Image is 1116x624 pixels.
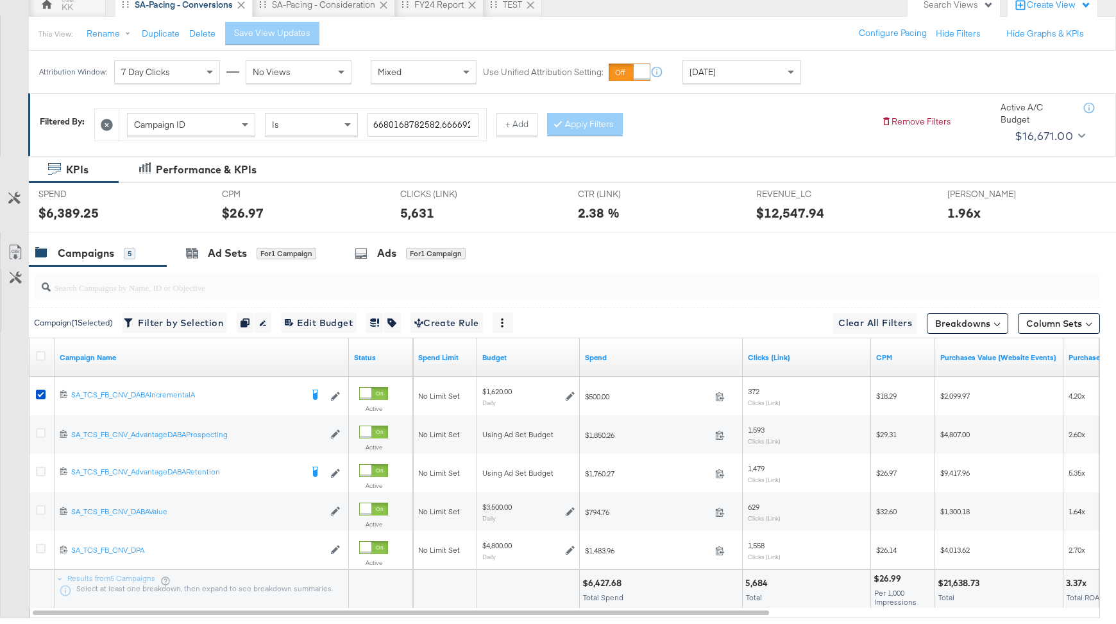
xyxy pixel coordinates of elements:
[71,429,324,440] a: SA_TCS_FB_CNV_AdvantageDABAProspecting
[259,1,266,8] div: Drag to reorder tab
[58,246,114,261] div: Campaigns
[359,559,388,567] label: Active
[482,541,512,551] div: $4,800.00
[947,188,1044,200] span: [PERSON_NAME]
[748,386,759,396] span: 372
[689,66,716,78] span: [DATE]
[189,28,216,40] button: Delete
[936,28,981,40] button: Hide Filters
[1069,507,1085,516] span: 1.64x
[482,386,512,397] div: $1,620.00
[748,464,765,473] span: 1,479
[40,116,85,128] div: Filtered By:
[38,204,99,222] div: $6,389.25
[940,507,970,516] span: $1,300.18
[122,1,129,8] div: Drag to reorder tab
[38,67,108,76] div: Attribution Window:
[359,404,388,413] label: Active
[927,313,1008,334] button: Breakdowns
[71,545,324,555] div: SA_TCS_FB_CNV_DPA
[748,425,765,435] span: 1,593
[874,588,917,607] span: Per 1,000 Impressions
[418,468,460,478] span: No Limit Set
[745,577,772,589] div: 5,684
[208,246,247,261] div: Ad Sets
[272,119,279,130] span: Is
[359,520,388,528] label: Active
[1066,577,1090,589] div: 3.37x
[1069,429,1085,439] span: 2.60x
[938,577,983,589] div: $21,638.73
[406,248,466,259] div: for 1 Campaign
[838,315,912,331] span: Clear All Filters
[414,315,479,331] span: Create Rule
[483,66,604,78] label: Use Unified Attribution Setting:
[876,391,897,401] span: $18.29
[585,546,710,555] span: $1,483.96
[222,188,318,200] span: CPM
[134,119,185,130] span: Campaign ID
[1069,391,1085,401] span: 4.20x
[490,1,497,8] div: Drag to reorder tab
[876,468,897,478] span: $26.97
[253,66,291,78] span: No Views
[222,204,264,222] div: $26.97
[746,593,762,602] span: Total
[51,270,1003,295] input: Search Campaigns by Name, ID or Objective
[1069,545,1085,555] span: 2.70x
[60,352,344,363] a: Your campaign name.
[585,469,710,478] span: $1,760.27
[748,514,781,522] sub: Clicks (Link)
[748,476,781,483] sub: Clicks (Link)
[62,1,73,13] div: KK
[940,352,1058,363] a: The total value of the purchase actions tracked by your Custom Audience pixel on your website aft...
[1015,126,1073,146] div: $16,671.00
[123,313,227,333] button: Filter by Selection
[257,248,316,259] div: for 1 Campaign
[1001,101,1071,125] div: Active A/C Budget
[400,188,496,200] span: CLICKS (LINK)
[578,188,674,200] span: CTR (LINK)
[71,545,324,556] a: SA_TCS_FB_CNV_DPA
[402,1,409,8] div: Drag to reorder tab
[1010,126,1088,146] button: $16,671.00
[368,113,478,137] input: Enter a search term
[377,246,396,261] div: Ads
[940,468,970,478] span: $9,417.96
[582,577,625,589] div: $6,427.68
[38,29,72,39] div: This View:
[71,507,324,517] a: SA_TCS_FB_CNV_DABAValue
[482,399,496,406] sub: Daily
[359,443,388,451] label: Active
[756,204,824,222] div: $12,547.94
[850,22,936,45] button: Configure Pacing
[748,352,866,363] a: The number of clicks on links appearing on your ad or Page that direct people to your sites off F...
[359,481,388,490] label: Active
[1006,28,1084,40] button: Hide Graphs & KPIs
[876,429,897,439] span: $29.31
[748,437,781,445] sub: Clicks (Link)
[126,315,223,331] span: Filter by Selection
[756,188,852,200] span: REVENUE_LC
[585,392,710,401] span: $500.00
[281,313,357,333] button: Edit Budget
[71,390,301,403] a: SA_TCS_FB_CNV_DABAIncrementalA
[585,430,710,440] span: $1,850.26
[1067,593,1104,602] span: Total ROAS
[71,467,301,477] div: SA_TCS_FB_CNV_AdvantageDABARetention
[124,248,135,259] div: 5
[34,317,113,329] div: Campaign ( 1 Selected)
[482,468,575,478] div: Using Ad Set Budget
[585,352,738,363] a: The total amount spent to date.
[876,352,930,363] a: The average cost you've paid to have 1,000 impressions of your ad.
[418,507,460,516] span: No Limit Set
[78,22,144,46] button: Rename
[940,391,970,401] span: $2,099.97
[881,116,951,128] button: Remove Filters
[410,313,483,333] button: Create Rule
[583,593,623,602] span: Total Spend
[121,66,170,78] span: 7 Day Clicks
[482,352,575,363] a: The maximum amount you're willing to spend on your ads, on average each day or over the lifetime ...
[748,541,765,550] span: 1,558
